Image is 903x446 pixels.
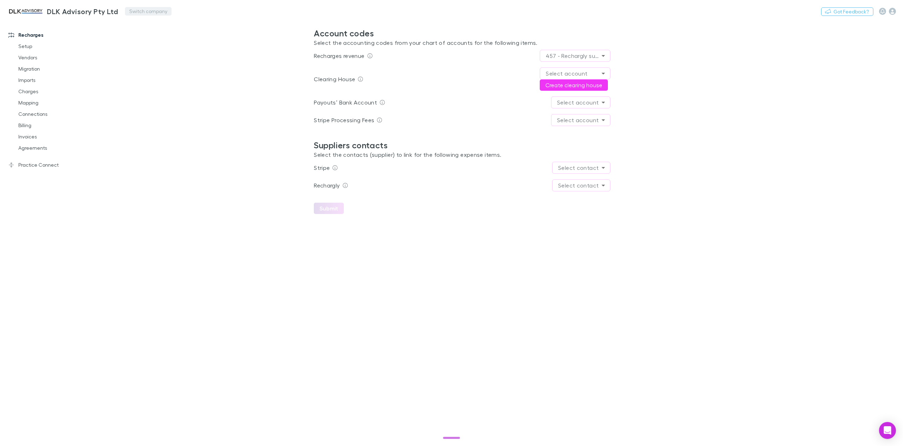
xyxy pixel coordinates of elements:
a: Mapping [11,97,99,108]
a: Recharges [1,29,99,41]
p: Recharges revenue [314,52,364,60]
div: Select account [551,114,610,126]
a: Charges [11,86,99,97]
img: DLK Advisory Pty Ltd's Logo [7,7,44,16]
div: Select contact [552,162,610,173]
a: Migration [11,63,99,75]
div: Select account [551,97,610,108]
p: Rechargly [314,181,340,190]
p: Select the contacts (supplier) to link for the following expense items. [314,150,610,159]
button: Switch company [125,7,172,16]
a: Billing [11,120,99,131]
a: Invoices [11,131,99,142]
a: Connections [11,108,99,120]
a: DLK Advisory Pty Ltd [3,3,122,20]
p: Payouts’ Bank Account [314,98,377,107]
p: Stripe Processing Fees [314,116,374,124]
h3: DLK Advisory Pty Ltd [47,7,118,16]
button: Got Feedback? [821,7,873,16]
a: Agreements [11,142,99,154]
p: Select the accounting codes from your chart of accounts for the following items. [314,38,610,47]
p: Stripe [314,163,330,172]
button: Submit [314,203,344,214]
div: Select contact [552,180,610,191]
button: Create clearing house [540,79,608,91]
div: Select account [540,68,610,79]
a: Setup [11,41,99,52]
a: Practice Connect [1,159,99,171]
a: Imports [11,75,99,86]
a: Vendors [11,52,99,63]
div: Open Intercom Messenger [879,422,896,439]
p: Clearing House [314,75,355,83]
h2: Suppliers contacts [314,140,610,150]
div: 457 - Rechargly subscription recoveries [540,50,610,61]
h2: Account codes [314,28,610,38]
